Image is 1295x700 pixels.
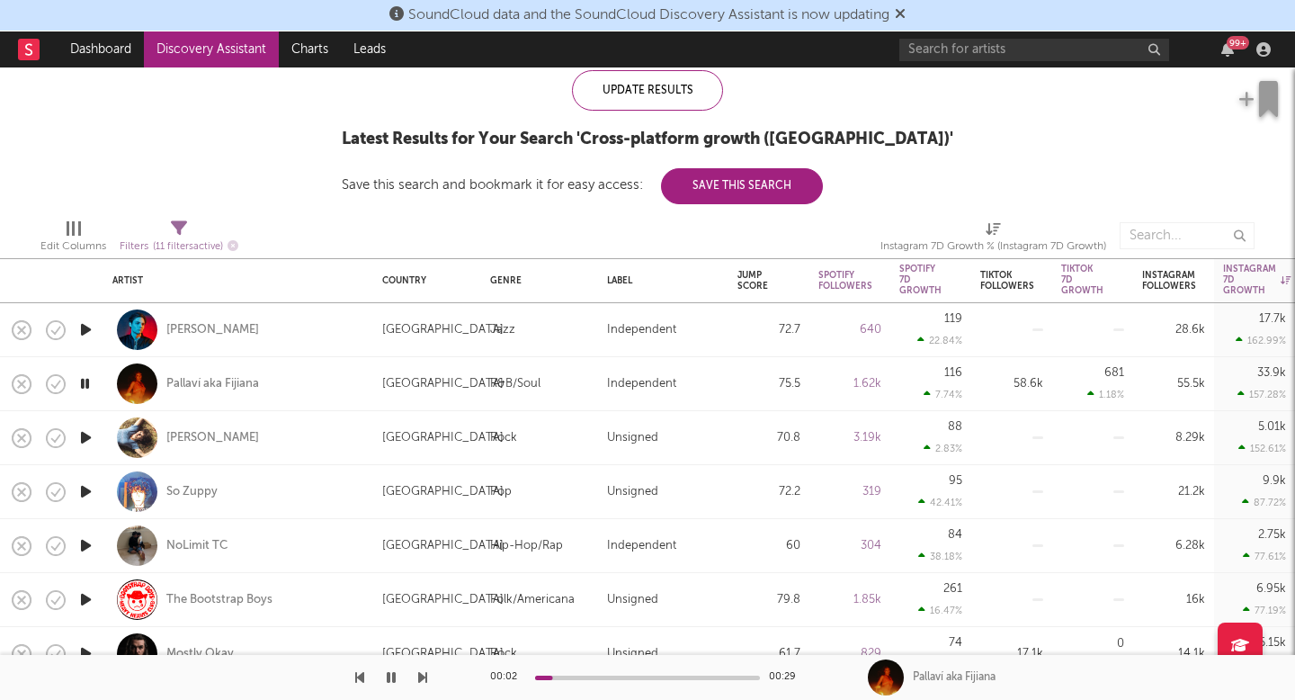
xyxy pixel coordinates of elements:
div: 1.18 % [1087,389,1124,400]
div: 75.5 [737,373,800,395]
a: Dashboard [58,31,144,67]
div: 6.28k [1142,535,1205,557]
div: 14.1k [1142,643,1205,665]
div: 157.28 % [1237,389,1286,400]
input: Search for artists [899,39,1169,61]
div: 6.95k [1256,583,1286,595]
div: 829 [818,643,881,665]
div: 42.41 % [918,497,962,508]
a: Pallaví aka Fijiana [166,376,259,392]
div: [GEOGRAPHIC_DATA] [382,427,504,449]
div: 152.61 % [1238,443,1286,454]
div: [PERSON_NAME] [166,430,259,446]
div: 1.85k [818,589,881,611]
div: Folk/Americana [490,589,575,611]
div: [GEOGRAPHIC_DATA] [382,535,504,557]
div: 319 [818,481,881,503]
div: 1.62k [818,373,881,395]
div: 74 [949,637,962,649]
div: 79.8 [737,589,800,611]
div: Hip-Hop/Rap [490,535,563,557]
div: Instagram 7D Growth % (Instagram 7D Growth) [880,236,1106,257]
a: NoLimit TC [166,538,228,554]
div: 3.19k [818,427,881,449]
div: [GEOGRAPHIC_DATA] [382,643,504,665]
a: Discovery Assistant [144,31,279,67]
div: Unsigned [607,643,658,665]
div: [GEOGRAPHIC_DATA] [382,373,504,395]
div: 70.8 [737,427,800,449]
div: Independent [607,319,676,341]
div: Pop [490,481,512,503]
div: 28.6k [1142,319,1205,341]
div: 7.74 % [924,389,962,400]
div: 95 [949,475,962,487]
a: Charts [279,31,341,67]
div: Unsigned [607,427,658,449]
div: Filters(11 filters active) [120,213,238,265]
div: 17.7k [1259,313,1286,325]
span: Dismiss [895,8,906,22]
div: Independent [607,373,676,395]
div: 72.7 [737,319,800,341]
div: Edit Columns [40,213,106,265]
div: Jazz [490,319,515,341]
div: 5.15k [1259,637,1286,649]
div: Update Results [572,70,723,111]
a: The Bootstrap Boys [166,592,272,608]
div: Tiktok Followers [980,270,1034,292]
div: 8.29k [1142,427,1205,449]
div: Save this search and bookmark it for easy access: [342,178,823,192]
div: Instagram 7D Growth % (Instagram 7D Growth) [880,213,1106,265]
div: Rock [490,643,517,665]
div: 304 [818,535,881,557]
div: 21.2k [1142,481,1205,503]
div: 00:29 [769,667,805,688]
div: 77.61 % [1243,551,1286,562]
div: [GEOGRAPHIC_DATA] [382,319,504,341]
div: 88 [948,421,962,433]
div: [GEOGRAPHIC_DATA] [382,589,504,611]
div: Rock [490,427,517,449]
div: [GEOGRAPHIC_DATA] [382,481,504,503]
div: 55.5k [1142,373,1205,395]
a: Leads [341,31,398,67]
div: Latest Results for Your Search ' Cross-platform growth ([GEOGRAPHIC_DATA]) ' [342,129,953,150]
div: 2.75k [1258,529,1286,541]
div: 22.84 % [917,335,962,346]
div: 77.19 % [1243,605,1286,616]
input: Search... [1120,222,1255,249]
a: So Zuppy [166,484,218,500]
div: 16.47 % [918,605,962,616]
div: Pallaví aka Fijiana [913,669,996,686]
div: 2.83 % [924,443,962,454]
div: 87.72 % [1242,497,1286,508]
div: Genre [490,275,580,286]
a: [PERSON_NAME] [166,322,259,338]
div: 61.7 [737,643,800,665]
div: Jump Score [737,270,773,292]
div: 119 [944,313,962,325]
div: 00:02 [490,667,526,688]
div: 261 [943,583,962,595]
a: Mostly Okay [166,646,234,662]
div: Instagram Followers [1142,270,1196,292]
div: 99 + [1227,36,1249,49]
div: 5.01k [1258,421,1286,433]
div: Spotify Followers [818,270,872,292]
div: 84 [948,529,962,541]
div: Country [382,275,463,286]
div: Spotify 7D Growth [899,264,942,296]
div: 17.1k [980,643,1043,665]
div: 681 [1104,367,1124,379]
div: Artist [112,275,355,286]
div: 640 [818,319,881,341]
div: 60 [737,535,800,557]
div: 0 [1117,638,1124,650]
